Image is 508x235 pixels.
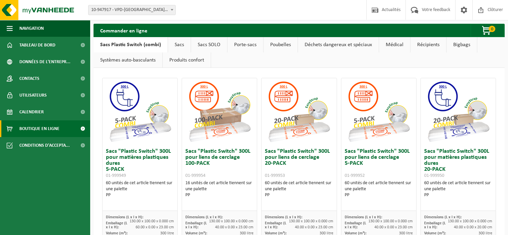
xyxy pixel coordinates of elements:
span: 01-999949 [106,173,126,178]
span: 60.00 x 0.00 x 23.00 cm [136,225,174,229]
span: 01-999950 [424,173,444,178]
span: Emballage (L x l x H): [424,221,446,229]
div: PP [106,192,174,198]
a: Sacs [168,37,191,52]
h2: Commander en ligne [94,24,154,37]
span: Emballage (L x l x H): [185,221,207,229]
span: Navigation [19,20,44,37]
span: Tableau de bord [19,37,55,53]
a: Sacs SOLO [191,37,227,52]
span: 01-999954 [185,173,205,178]
a: Médical [379,37,410,52]
div: PP [265,192,333,198]
h3: Sacs "Plastic Switch" 300L pour matières plastiques dures 5-PACK [106,148,174,179]
span: Emballage (L x l x H): [345,221,366,229]
h3: Sacs "Plastic Switch" 300L pour matières plastiques dures 20-PACK [424,148,492,179]
img: 01-999949 [107,78,173,145]
div: PP [345,192,413,198]
button: 0 [471,24,504,37]
a: Récipients [410,37,446,52]
span: Dimensions (L x l x H): [345,215,382,219]
div: 60 unités de cet article tiennent sur une palette [106,180,174,198]
h3: Sacs "Plastic Switch" 300L pour liens de cerclage 100-PACK [185,148,253,179]
span: 01-999953 [265,173,285,178]
img: 01-999952 [345,78,412,145]
div: 16 unités de cet article tiennent sur une palette [185,180,253,198]
span: 130.00 x 100.00 x 0.000 cm [130,219,174,223]
span: 130.00 x 100.00 x 0.000 cm [368,219,413,223]
span: 130.00 x 100.00 x 0.000 cm [209,219,253,223]
span: Emballage (L x l x H): [106,221,127,229]
div: 60 unités de cet article tiennent sur une palette [424,180,492,198]
span: Emballage (L x l x H): [265,221,286,229]
span: 40.00 x 0.00 x 23.00 cm [374,225,413,229]
div: 60 unités de cet article tiennent sur une palette [345,180,413,198]
span: 40.00 x 0.00 x 23.00 cm [295,225,333,229]
span: 10-947917 - VPD-FLÉMALLE - FLÉMALLE [88,5,176,15]
span: Dimensions (L x l x H): [265,215,302,219]
span: Contacts [19,70,39,87]
span: 40.00 x 0.00 x 23.00 cm [215,225,253,229]
span: Dimensions (L x l x H): [106,215,143,219]
div: PP [185,192,253,198]
a: Porte-sacs [227,37,263,52]
span: Données de l'entrepr... [19,53,70,70]
span: 40.00 x 0.00 x 20.00 cm [454,225,492,229]
div: PP [424,192,492,198]
img: 01-999954 [186,78,253,145]
span: Dimensions (L x l x H): [185,215,223,219]
span: 0 [489,26,495,32]
img: 01-999950 [425,78,492,145]
span: Conditions d'accepta... [19,137,70,154]
span: 10-947917 - VPD-FLÉMALLE - FLÉMALLE [89,5,175,15]
a: Bigbags [447,37,477,52]
span: 01-999952 [345,173,365,178]
div: 60 unités de cet article tiennent sur une palette [265,180,333,198]
a: Sacs Plastic Switch (combi) [94,37,168,52]
span: 130.00 x 100.00 x 0.000 cm [289,219,333,223]
h3: Sacs "Plastic Switch" 300L pour liens de cerclage 20-PACK [265,148,333,179]
span: Boutique en ligne [19,120,59,137]
a: Déchets dangereux et spéciaux [298,37,379,52]
span: Dimensions (L x l x H): [424,215,462,219]
img: 01-999953 [266,78,332,145]
span: Utilisateurs [19,87,47,104]
a: Produits confort [163,52,211,68]
h3: Sacs "Plastic Switch" 300L pour liens de cerclage 5-PACK [345,148,413,179]
a: Systèmes auto-basculants [94,52,162,68]
span: Calendrier [19,104,44,120]
span: 130.00 x 100.00 x 0.000 cm [448,219,492,223]
a: Poubelles [264,37,298,52]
